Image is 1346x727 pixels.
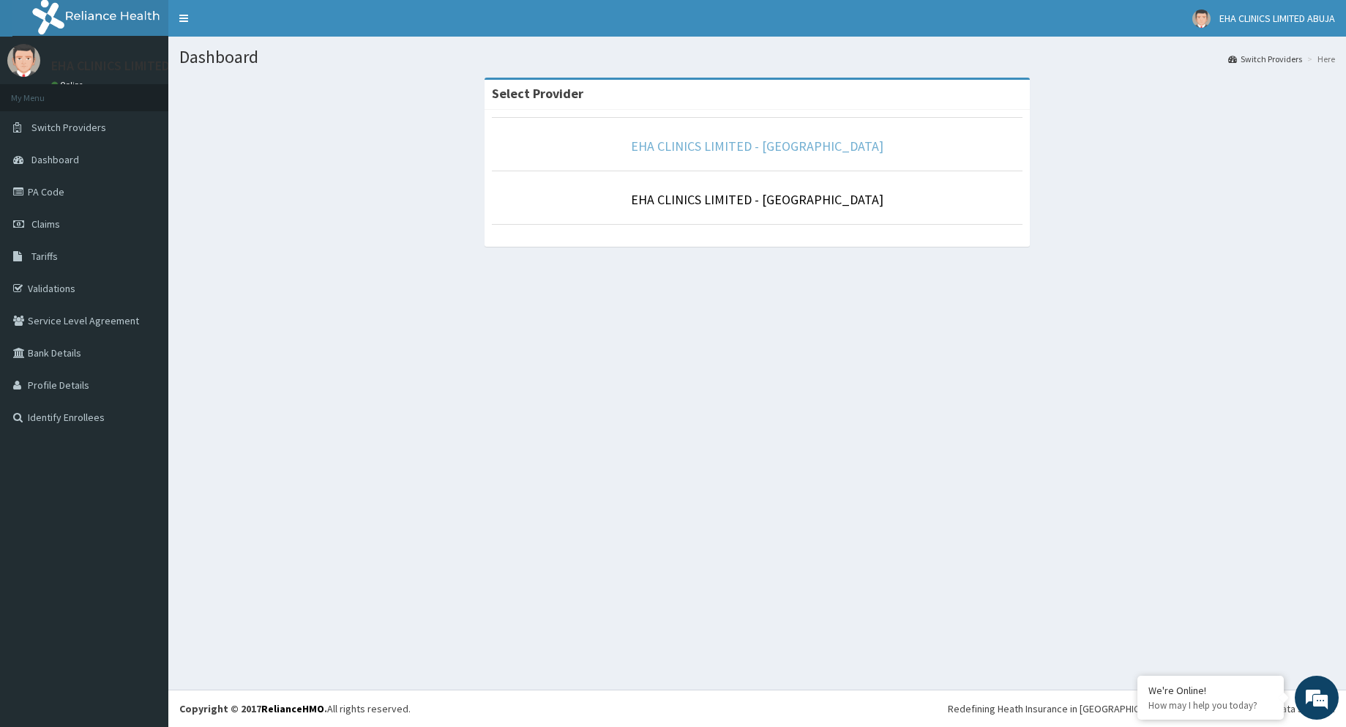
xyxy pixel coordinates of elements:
[1304,53,1335,65] li: Here
[1228,53,1302,65] a: Switch Providers
[1219,12,1335,25] span: EHA CLINICS LIMITED ABUJA
[1192,10,1211,28] img: User Image
[492,85,583,102] strong: Select Provider
[179,702,327,715] strong: Copyright © 2017 .
[31,250,58,263] span: Tariffs
[7,44,40,77] img: User Image
[1148,699,1273,712] p: How may I help you today?
[168,690,1346,727] footer: All rights reserved.
[261,702,324,715] a: RelianceHMO
[51,80,86,90] a: Online
[51,59,209,72] p: EHA CLINICS LIMITED ABUJA
[31,153,79,166] span: Dashboard
[1148,684,1273,697] div: We're Online!
[631,138,883,154] a: EHA CLINICS LIMITED - [GEOGRAPHIC_DATA]
[948,701,1335,716] div: Redefining Heath Insurance in [GEOGRAPHIC_DATA] using Telemedicine and Data Science!
[179,48,1335,67] h1: Dashboard
[31,121,106,134] span: Switch Providers
[631,191,883,208] a: EHA CLINICS LIMITED - [GEOGRAPHIC_DATA]
[31,217,60,231] span: Claims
